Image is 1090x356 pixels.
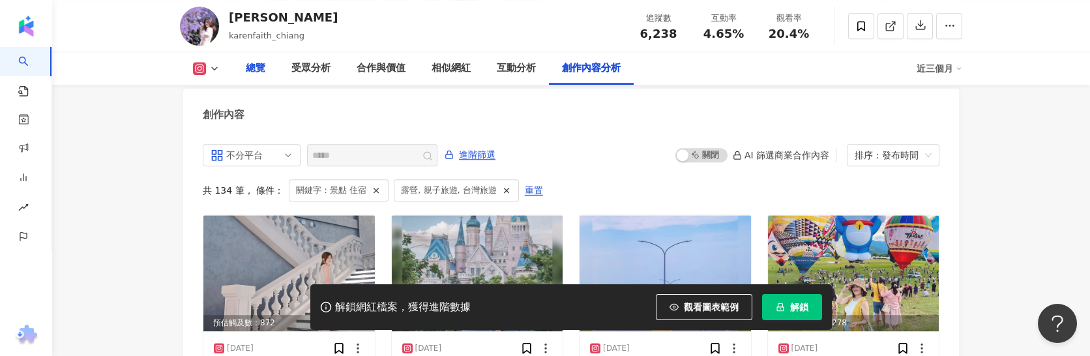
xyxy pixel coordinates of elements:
div: 受眾分析 [291,61,331,76]
div: post-image預估觸及數：1,278 [768,215,939,331]
span: 解鎖 [790,302,808,312]
div: [DATE] [415,343,442,354]
div: 互動分析 [497,61,536,76]
img: post-image [768,215,939,331]
img: chrome extension [14,325,39,346]
span: 露營, 親子旅遊, 台灣旅遊 [401,183,497,198]
div: 總覽 [246,61,265,76]
a: search [18,47,44,98]
span: karenfaith_chiang [229,31,304,40]
button: 解鎖 [762,294,822,320]
div: 創作內容分析 [562,61,621,76]
div: [PERSON_NAME] [229,9,338,25]
div: 不分平台 [226,145,269,166]
div: 創作內容 [203,108,244,122]
div: 排序：發布時間 [855,145,920,166]
span: 重置 [525,181,543,201]
div: 合作與價值 [357,61,405,76]
button: 觀看圖表範例 [656,294,752,320]
img: post-image [580,215,751,331]
div: 近三個月 [917,58,962,79]
span: 進階篩選 [459,145,495,166]
div: [DATE] [603,343,630,354]
div: post-image預估觸及數：984 [392,215,563,331]
img: post-image [392,215,563,331]
span: 6,238 [640,27,677,40]
div: 追蹤數 [634,12,683,25]
div: AI 篩選商業合作內容 [733,150,829,160]
span: rise [18,194,29,224]
div: post-image預估觸及數：1,174 [580,215,751,331]
div: 觀看率 [764,12,814,25]
div: post-image預估觸及數：872 [203,215,375,331]
button: 重置 [524,180,544,201]
span: 4.65% [703,27,744,40]
button: 進階篩選 [444,144,496,165]
img: post-image [203,215,375,331]
div: 互動率 [699,12,748,25]
span: 關鍵字：景點 住宿 [296,183,366,198]
div: [DATE] [791,343,818,354]
span: 20.4% [769,27,809,40]
div: 共 134 筆 ， 條件： [203,179,939,201]
span: 觀看圖表範例 [684,302,739,312]
img: KOL Avatar [180,7,219,46]
div: [DATE] [227,343,254,354]
div: 解鎖網紅檔案，獲得進階數據 [335,301,471,314]
span: lock [776,303,785,312]
div: 相似網紅 [432,61,471,76]
img: logo icon [16,16,37,37]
